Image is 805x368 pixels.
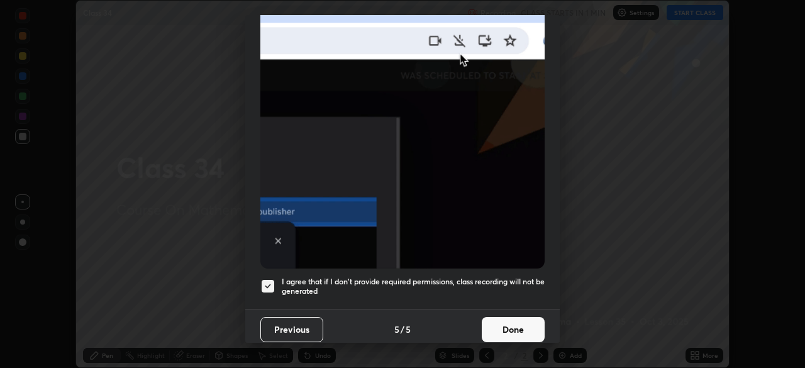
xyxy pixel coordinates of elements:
[406,323,411,336] h4: 5
[260,317,323,342] button: Previous
[401,323,404,336] h4: /
[282,277,545,296] h5: I agree that if I don't provide required permissions, class recording will not be generated
[482,317,545,342] button: Done
[394,323,399,336] h4: 5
